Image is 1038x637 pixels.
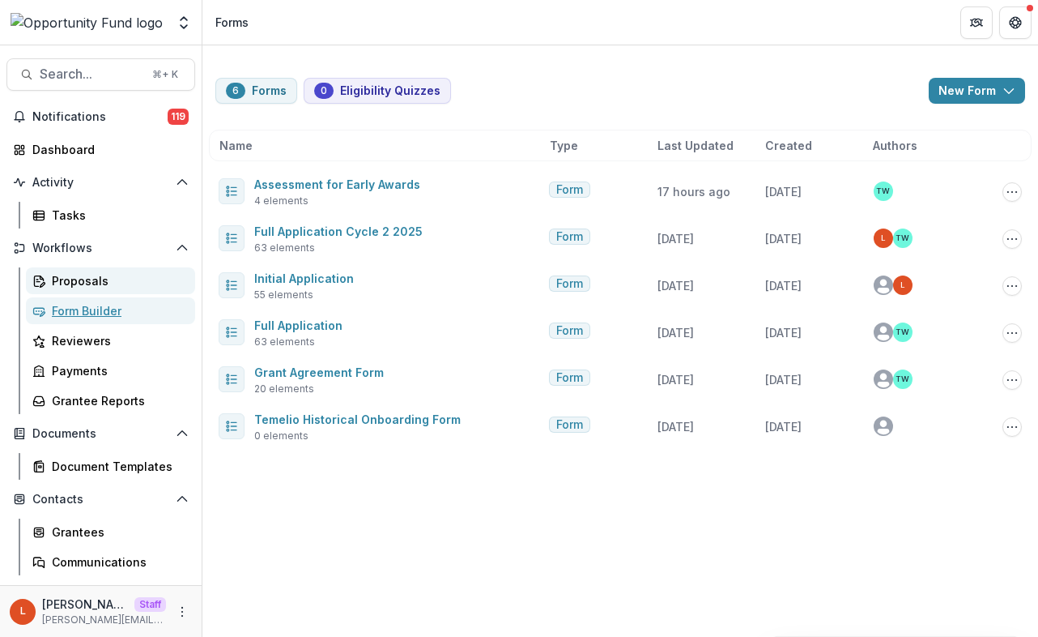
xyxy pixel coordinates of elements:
a: Grantees [26,519,195,545]
button: Open Contacts [6,486,195,512]
div: ⌘ + K [149,66,181,83]
span: Name [219,137,253,154]
div: Grantees [52,524,182,541]
span: 6 [232,85,239,96]
button: Open Data & Reporting [6,582,195,608]
a: Form Builder [26,297,195,324]
span: Type [550,137,578,154]
span: Form [556,183,583,197]
button: Options [1002,370,1022,390]
span: Form [556,418,583,432]
span: Authors [873,137,917,154]
svg: avatar [874,370,893,389]
span: [DATE] [657,232,694,246]
span: 4 elements [254,194,308,208]
div: Forms [215,14,249,31]
span: [DATE] [765,420,802,434]
span: 0 elements [254,429,308,443]
span: Form [556,324,583,338]
a: Full Application Cycle 2 2025 [254,224,423,238]
button: Eligibility Quizzes [304,78,451,104]
div: Dashboard [32,141,182,158]
span: 17 hours ago [657,185,730,199]
span: [DATE] [765,279,802,293]
a: Tasks [26,202,195,229]
div: Lucy [881,234,886,242]
a: Full Application [254,318,342,332]
button: Options [1002,323,1022,343]
svg: avatar [874,417,893,436]
div: Communications [52,554,182,571]
span: 55 elements [254,288,313,302]
div: Tasks [52,207,182,224]
span: Workflows [32,242,169,255]
span: Form [556,371,583,385]
a: Proposals [26,267,195,294]
svg: avatar [874,276,893,295]
div: Document Templates [52,458,182,475]
span: Notifications [32,110,168,124]
span: Search... [40,66,143,82]
a: Grant Agreement Form [254,366,384,379]
span: 63 elements [254,241,315,255]
div: Ti Wilhelm [895,328,909,336]
span: [DATE] [657,373,694,387]
a: Grantee Reports [26,387,195,414]
img: Opportunity Fund logo [11,13,163,32]
button: Partners [960,6,993,39]
span: [DATE] [765,232,802,246]
p: Staff [134,597,166,612]
button: More [172,602,192,622]
div: Proposals [52,272,182,289]
div: Grantee Reports [52,392,182,409]
a: Document Templates [26,453,195,480]
a: Payments [26,357,195,384]
span: [DATE] [765,373,802,387]
span: Last Updated [657,137,734,154]
span: Created [765,137,812,154]
div: Reviewers [52,332,182,349]
span: 119 [168,109,189,125]
div: Form Builder [52,302,182,319]
a: Communications [26,549,195,575]
a: Dashboard [6,136,195,163]
span: [DATE] [765,185,802,199]
button: Get Help [999,6,1032,39]
a: Reviewers [26,327,195,354]
nav: breadcrumb [209,11,255,34]
span: [DATE] [765,326,802,340]
button: Options [1002,182,1022,202]
span: 20 elements [254,382,314,396]
div: Lucy [20,606,26,617]
span: 63 elements [254,335,315,349]
p: [PERSON_NAME] [42,596,128,613]
div: Payments [52,362,182,379]
span: [DATE] [657,420,694,434]
span: [DATE] [657,326,694,340]
button: Notifications119 [6,104,195,130]
a: Assessment for Early Awards [254,177,420,191]
div: Lucy [900,281,905,289]
button: Search... [6,58,195,91]
span: Activity [32,176,169,190]
button: Options [1002,276,1022,296]
span: 0 [321,85,327,96]
button: Open Workflows [6,235,195,261]
button: New Form [929,78,1025,104]
svg: avatar [874,323,893,342]
a: Initial Application [254,271,354,285]
button: Forms [215,78,297,104]
span: [DATE] [657,279,694,293]
button: Open Documents [6,421,195,447]
button: Options [1002,417,1022,437]
button: Open Activity [6,169,195,195]
span: Form [556,230,583,244]
span: Form [556,277,583,291]
button: Open entity switcher [172,6,195,39]
div: Ti Wilhelm [895,375,909,383]
a: Temelio Historical Onboarding Form [254,413,461,426]
p: [PERSON_NAME][EMAIL_ADDRESS][DOMAIN_NAME] [42,613,166,627]
div: Ti Wilhelm [876,187,890,195]
button: Options [1002,229,1022,249]
span: Documents [32,427,169,441]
